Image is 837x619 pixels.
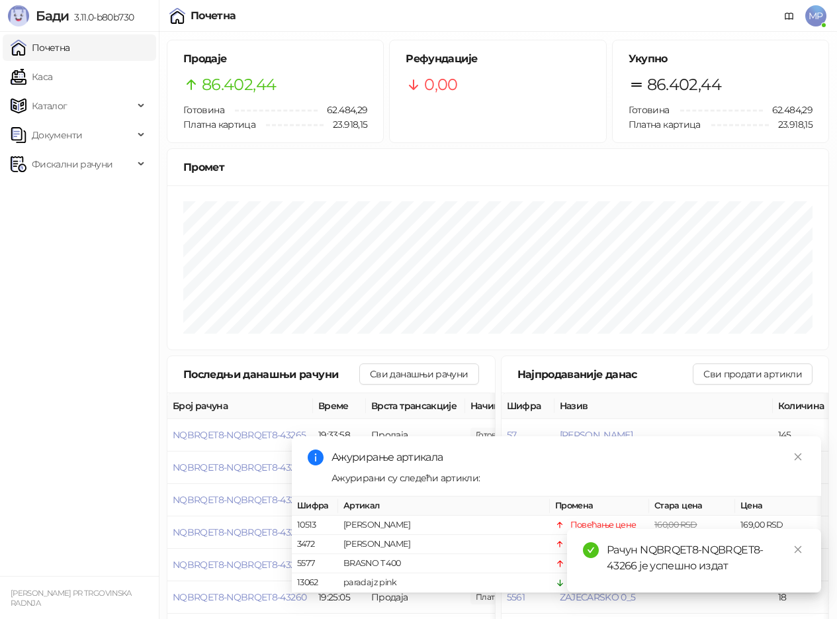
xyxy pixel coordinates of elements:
[583,542,599,558] span: check-circle
[560,429,633,441] button: [PERSON_NAME]
[292,574,338,593] td: 13062
[366,419,465,452] td: Продаја
[424,72,457,97] span: 0,00
[32,93,67,119] span: Каталог
[647,72,721,97] span: 86.402,44
[470,428,515,442] span: 60,00
[791,450,805,464] a: Close
[338,497,550,516] th: Артикал
[502,393,554,419] th: Шифра
[793,452,803,461] span: close
[517,366,693,383] div: Најпродаваније данас
[654,520,697,530] span: 160,00 RSD
[331,450,805,465] div: Ажурирање артикала
[366,393,465,419] th: Врста трансакције
[183,119,255,130] span: Платна картица
[773,393,832,419] th: Количина
[183,51,367,67] h5: Продаје
[11,34,70,61] a: Почетна
[338,555,550,574] td: BRASNO T 400
[338,516,550,536] td: [PERSON_NAME]
[570,519,637,532] div: Повећање цене
[173,591,306,603] button: NQBRQET8-NQBRQET8-43260
[173,494,306,506] button: NQBRQET8-NQBRQET8-43263
[791,542,805,557] a: Close
[32,151,112,177] span: Фискални рачуни
[338,574,550,593] td: paradajz pink
[406,51,590,67] h5: Рефундације
[11,64,52,90] a: Каса
[763,103,813,117] span: 62.484,29
[69,11,134,23] span: 3.11.0-b80b730
[36,8,69,24] span: Бади
[779,5,800,26] a: Документација
[331,471,805,485] div: Ажурирани су следећи артикли:
[173,429,306,441] button: NQBRQET8-NQBRQET8-43265
[465,393,597,419] th: Начини плаћања
[183,159,813,175] div: Промет
[292,516,338,536] td: 10513
[313,419,366,452] td: 19:33:58
[167,393,313,419] th: Број рачуна
[507,429,517,441] button: 57
[191,11,236,21] div: Почетна
[173,526,306,538] button: NQBRQET8-NQBRQET8-43262
[8,5,29,26] img: Logo
[308,450,324,465] span: info-circle
[773,419,832,452] td: 145
[292,536,338,555] td: 3472
[173,559,304,571] button: NQBRQET8-NQBRQET8-43261
[173,461,306,473] button: NQBRQET8-NQBRQET8-43264
[183,366,359,383] div: Последњи данашњи рачуни
[735,516,821,536] td: 169,00 RSD
[318,103,367,117] span: 62.484,29
[735,497,821,516] th: Цена
[202,72,276,97] span: 86.402,44
[629,104,670,116] span: Готовина
[359,363,478,385] button: Сви данашњи рачуни
[183,104,224,116] span: Готовина
[324,117,367,132] span: 23.918,15
[11,589,132,608] small: [PERSON_NAME] PR TRGOVINSKA RADNJA
[649,497,735,516] th: Стара цена
[313,393,366,419] th: Време
[805,5,826,26] span: MP
[629,51,813,67] h5: Укупно
[793,545,803,554] span: close
[629,119,701,130] span: Платна картица
[693,363,813,385] button: Сви продати артикли
[554,393,773,419] th: Назив
[550,497,649,516] th: Промена
[769,117,813,132] span: 23.918,15
[607,542,805,574] div: Рачун NQBRQET8-NQBRQET8-43266 је успешно издат
[292,497,338,516] th: Шифра
[292,555,338,574] td: 5577
[338,536,550,555] td: [PERSON_NAME]
[32,122,82,148] span: Документи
